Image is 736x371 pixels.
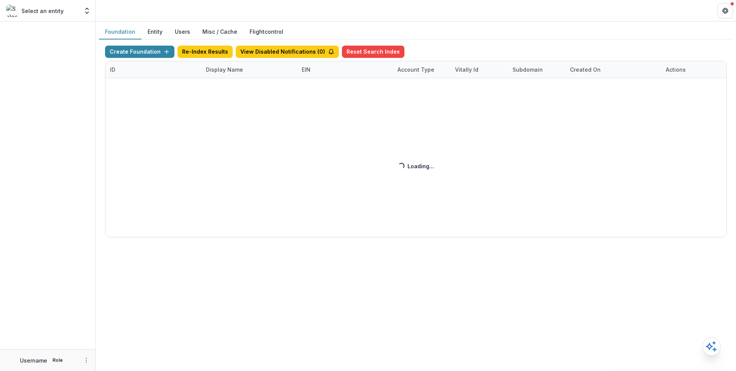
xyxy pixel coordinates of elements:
button: Misc / Cache [196,25,243,39]
img: Select an entity [6,5,18,17]
button: More [82,356,91,365]
button: Open AI Assistant [702,337,721,356]
p: Role [50,357,65,364]
button: Foundation [99,25,141,39]
button: Open entity switcher [82,3,92,18]
a: Flightcontrol [250,28,283,36]
button: Entity [141,25,169,39]
p: Select an entity [21,7,64,15]
p: Username [20,356,47,364]
button: Get Help [718,3,733,18]
button: Users [169,25,196,39]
